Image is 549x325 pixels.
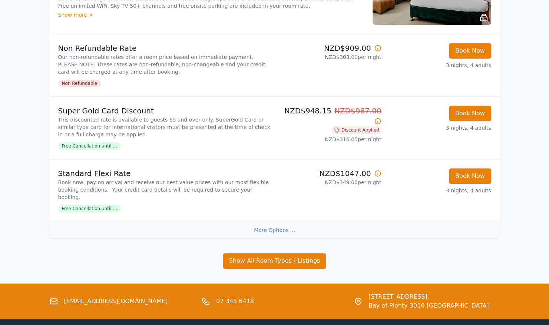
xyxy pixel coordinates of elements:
a: 07 343 6418 [216,297,254,306]
p: NZD$948.15 [278,106,381,126]
p: NZD$909.00 [278,43,381,53]
p: NZD$316.05 per night [278,136,381,143]
p: 3 nights, 4 adults [387,187,491,194]
p: 3 nights, 4 adults [387,62,491,69]
p: Standard Flexi Rate [58,168,272,179]
p: NZD$303.00 per night [278,53,381,61]
button: Show All Room Types / Listings [223,253,327,269]
p: This discounted rate is available to guests 65 and over only. SuperGold Card or similar type card... [58,116,272,138]
p: Book now, pay on arrival and receive our best value prices with our most flexible booking conditi... [58,179,272,201]
div: More Options ... [49,222,500,238]
span: NZD$987.00 [334,106,381,115]
p: NZD$349.00 per night [278,179,381,186]
span: Bay of Plenty 3010 [GEOGRAPHIC_DATA] [368,301,489,310]
span: [STREET_ADDRESS], [368,292,489,301]
span: Non Refundable [58,80,101,87]
p: Super Gold Card Discount [58,106,272,116]
p: 3 nights, 4 adults [387,124,491,132]
p: Non Refundable Rate [58,43,272,53]
span: Discount Applied [332,126,381,134]
p: NZD$1047.00 [278,168,381,179]
div: Show more > [58,11,364,19]
button: Book Now [449,106,491,121]
a: [EMAIL_ADDRESS][DOMAIN_NAME] [64,297,168,306]
p: Our non-refundable rates offer a room price based on immediate payment. PLEASE NOTE: These rates ... [58,53,272,76]
button: Book Now [449,43,491,59]
button: Book Now [449,168,491,184]
span: Free Cancellation until ... [58,205,121,212]
span: Free Cancellation until ... [58,142,121,150]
